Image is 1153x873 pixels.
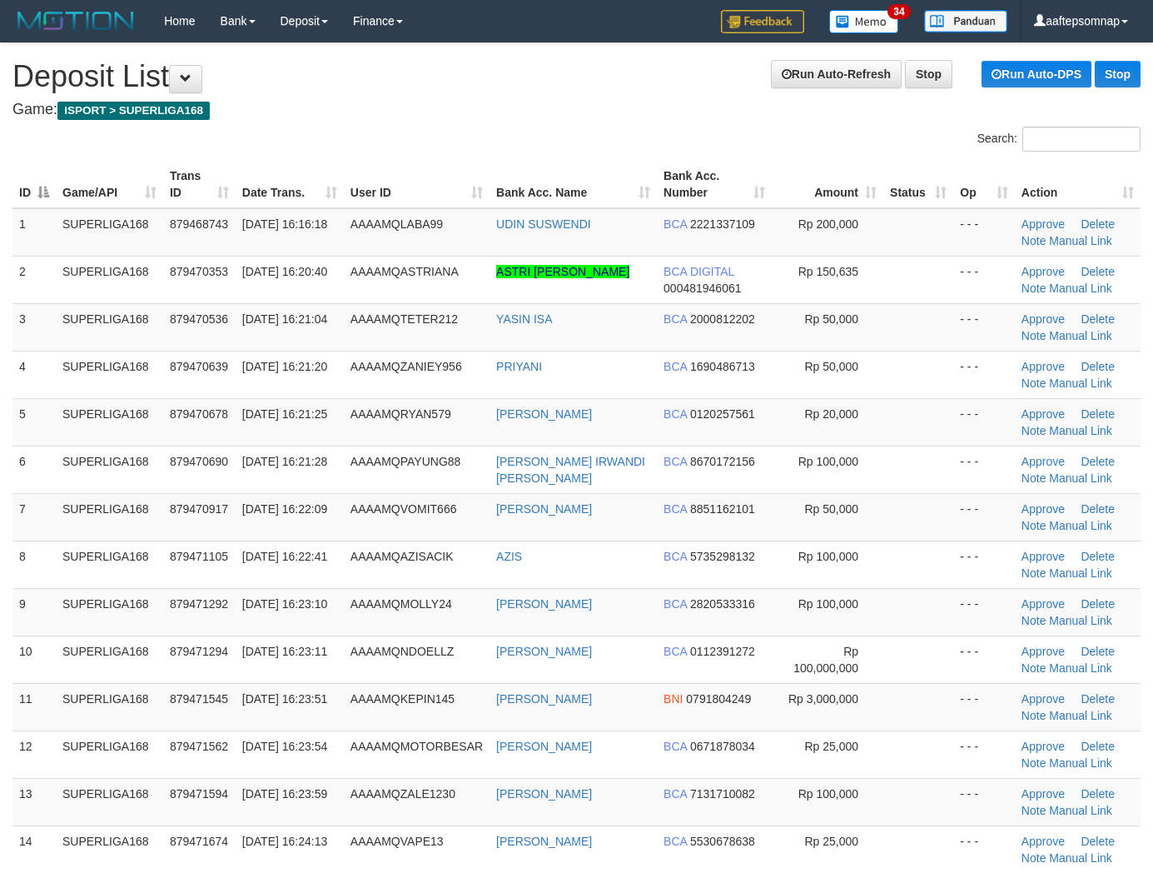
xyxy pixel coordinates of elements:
a: Stop [1095,61,1141,87]
span: 879468743 [170,217,228,231]
span: Rp 100,000,000 [793,645,858,675]
td: - - - [953,636,1015,683]
span: 879471562 [170,740,228,753]
th: Bank Acc. Number: activate to sort column ascending [657,161,772,208]
span: 879470678 [170,407,228,421]
span: 879470536 [170,312,228,326]
a: Manual Link [1049,282,1112,295]
span: BCA [663,740,687,753]
td: 9 [12,588,56,636]
td: - - - [953,398,1015,446]
a: Manual Link [1049,804,1112,817]
a: Note [1021,282,1046,295]
a: Manual Link [1049,377,1112,390]
td: SUPERLIGA168 [56,256,163,303]
td: - - - [953,778,1015,826]
td: - - - [953,256,1015,303]
a: Note [1021,424,1046,437]
th: Trans ID: activate to sort column ascending [163,161,236,208]
span: Copy 2000812202 to clipboard [690,312,755,326]
a: Note [1021,566,1046,580]
span: [DATE] 16:16:18 [242,217,327,231]
span: 879470690 [170,455,228,468]
span: [DATE] 16:21:28 [242,455,327,468]
span: [DATE] 16:20:40 [242,265,327,278]
span: [DATE] 16:22:09 [242,502,327,516]
span: Rp 100,000 [798,550,858,563]
a: Note [1021,756,1046,770]
a: Manual Link [1049,756,1112,770]
td: SUPERLIGA168 [56,208,163,257]
a: Delete [1081,217,1114,231]
a: Manual Link [1049,614,1112,627]
td: - - - [953,731,1015,778]
a: Approve [1021,360,1065,373]
a: Note [1021,234,1046,247]
span: BCA [663,312,687,326]
span: AAAAMQMOLLY24 [350,597,452,611]
span: AAAAMQKEPIN145 [350,692,455,706]
td: 11 [12,683,56,731]
span: BCA [663,550,687,563]
span: [DATE] 16:23:11 [242,645,327,658]
img: Feedback.jpg [721,10,804,33]
a: [PERSON_NAME] [496,597,592,611]
a: Delete [1081,550,1114,563]
span: AAAAMQVAPE13 [350,835,444,848]
span: 879471674 [170,835,228,848]
a: Approve [1021,502,1065,516]
a: Approve [1021,787,1065,801]
td: SUPERLIGA168 [56,636,163,683]
td: 12 [12,731,56,778]
td: 5 [12,398,56,446]
a: Manual Link [1049,471,1112,485]
td: 7 [12,493,56,541]
img: MOTION_logo.png [12,8,139,33]
td: - - - [953,493,1015,541]
td: - - - [953,683,1015,731]
span: [DATE] 16:21:25 [242,407,327,421]
td: SUPERLIGA168 [56,731,163,778]
span: 879471292 [170,597,228,611]
a: Manual Link [1049,661,1112,675]
a: Approve [1021,550,1065,563]
td: - - - [953,541,1015,588]
span: BCA [663,597,687,611]
span: AAAAMQRYAN579 [350,407,451,421]
th: Date Trans.: activate to sort column ascending [236,161,344,208]
a: Stop [905,60,952,88]
td: SUPERLIGA168 [56,398,163,446]
span: AAAAMQPAYUNG88 [350,455,461,468]
td: SUPERLIGA168 [56,303,163,351]
span: Rp 50,000 [804,360,858,373]
span: BCA [663,787,687,801]
td: - - - [953,351,1015,398]
span: Copy 2820533316 to clipboard [690,597,755,611]
span: Rp 50,000 [804,502,858,516]
span: AAAAMQMOTORBESAR [350,740,483,753]
a: Delete [1081,265,1114,278]
td: 13 [12,778,56,826]
td: - - - [953,208,1015,257]
span: [DATE] 16:21:20 [242,360,327,373]
td: SUPERLIGA168 [56,446,163,493]
h4: Game: [12,102,1141,118]
span: 879471594 [170,787,228,801]
span: [DATE] 16:22:41 [242,550,327,563]
span: BNI [663,692,683,706]
td: 6 [12,446,56,493]
td: SUPERLIGA168 [56,778,163,826]
label: Search: [977,127,1141,152]
a: Note [1021,329,1046,342]
a: Run Auto-DPS [982,61,1091,87]
a: Note [1021,614,1046,627]
span: [DATE] 16:21:04 [242,312,327,326]
td: - - - [953,588,1015,636]
a: Manual Link [1049,424,1112,437]
span: BCA DIGITAL [663,265,734,278]
a: Approve [1021,265,1065,278]
a: Note [1021,471,1046,485]
span: [DATE] 16:23:54 [242,740,327,753]
a: Approve [1021,597,1065,611]
td: SUPERLIGA168 [56,588,163,636]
